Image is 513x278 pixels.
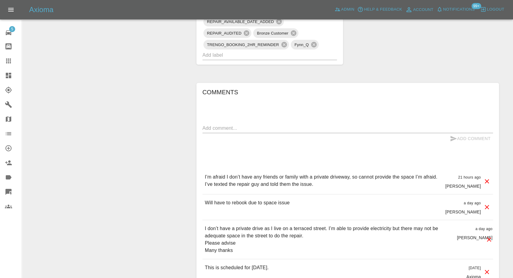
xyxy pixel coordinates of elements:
[203,40,289,49] div: TRENGO_BOOKING_2HR_REMINDER
[364,6,402,13] span: Help & Feedback
[253,28,298,38] div: Bronze Customer
[202,87,493,97] h6: Comments
[9,26,15,32] span: 5
[203,30,245,37] span: REPAIR_AUDITED
[205,225,452,254] p: I don’t have a private drive as I live on a terraced street. I’m able to provide electricity but ...
[291,40,319,49] div: Fynn_Q
[469,266,481,270] span: [DATE]
[457,235,492,241] p: [PERSON_NAME]
[443,6,475,13] span: Notifications
[203,18,278,25] span: REPAIR_AVAILABLE_DATE_ADDED
[253,30,292,37] span: Bronze Customer
[291,41,312,48] span: Fynn_Q
[404,5,435,15] a: Account
[202,50,320,60] input: Add label
[479,5,506,14] button: Logout
[203,17,284,26] div: REPAIR_AVAILABLE_DATE_ADDED
[445,183,481,189] p: [PERSON_NAME]
[487,6,504,13] span: Logout
[205,199,290,206] p: Will have to rebook due to space issue
[29,5,53,15] h5: Axioma
[458,175,481,179] span: 21 hours ago
[333,5,356,14] a: Admin
[464,201,481,205] span: a day ago
[205,173,439,188] p: I’m afraid I don’t have any friends or family with a private driveway, so cannot provide the spac...
[471,3,481,9] span: 99+
[203,41,283,48] span: TRENGO_BOOKING_2HR_REMINDER
[445,209,481,215] p: [PERSON_NAME]
[203,28,252,38] div: REPAIR_AUDITED
[4,2,18,17] button: Open drawer
[435,5,476,14] button: Notifications
[413,6,433,13] span: Account
[205,264,269,271] p: This is scheduled for [DATE].
[356,5,403,14] button: Help & Feedback
[341,6,355,13] span: Admin
[475,227,492,231] span: a day ago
